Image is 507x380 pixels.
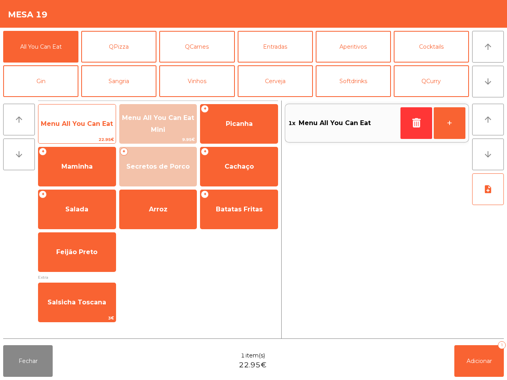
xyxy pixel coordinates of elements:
[467,357,492,365] span: Adicionar
[3,139,35,170] button: arrow_downward
[472,173,504,205] button: note_add
[483,77,493,86] i: arrow_downward
[238,65,313,97] button: Cerveja
[483,150,493,159] i: arrow_downward
[122,114,194,133] span: Menu All You Can Eat Mini
[201,190,209,198] span: +
[48,298,106,306] span: Salsicha Toscana
[120,136,197,143] span: 9.95€
[288,117,295,129] span: 1x
[3,345,53,377] button: Fechar
[81,65,156,97] button: Sangria
[472,31,504,63] button: arrow_upward
[149,205,168,213] span: Arroz
[120,148,128,156] span: +
[38,314,116,322] span: 3€
[8,9,48,21] h4: Mesa 19
[126,163,190,170] span: Secretos de Porco
[216,205,263,213] span: Batatas Fritas
[3,65,78,97] button: Gin
[246,351,265,360] span: item(s)
[159,65,234,97] button: Vinhos
[472,104,504,135] button: arrow_upward
[394,65,469,97] button: QCurry
[56,248,97,256] span: Feijão Preto
[238,31,313,63] button: Entradas
[241,351,245,360] span: 1
[472,66,504,97] button: arrow_downward
[454,345,504,377] button: Adicionar1
[14,150,24,159] i: arrow_downward
[225,163,254,170] span: Cachaço
[434,107,465,139] button: +
[498,341,506,349] div: 1
[201,148,209,156] span: +
[14,115,24,124] i: arrow_upward
[38,274,278,281] span: Extra
[483,184,493,194] i: note_add
[3,31,78,63] button: All You Can Eat
[41,120,113,127] span: Menu All You Can Eat
[201,105,209,113] span: +
[483,42,493,51] i: arrow_upward
[316,31,391,63] button: Aperitivos
[239,360,267,370] span: 22.95€
[3,104,35,135] button: arrow_upward
[394,31,469,63] button: Cocktails
[159,31,234,63] button: QCarnes
[299,117,371,129] span: Menu All You Can Eat
[39,190,47,198] span: +
[483,115,493,124] i: arrow_upward
[81,31,156,63] button: QPizza
[316,65,391,97] button: Softdrinks
[472,139,504,170] button: arrow_downward
[39,148,47,156] span: +
[38,136,116,143] span: 22.95€
[65,205,88,213] span: Salada
[61,163,93,170] span: Maminha
[226,120,253,127] span: Picanha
